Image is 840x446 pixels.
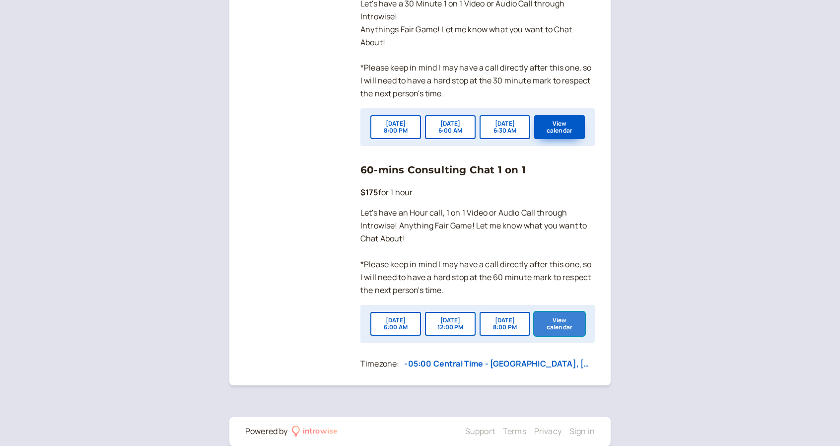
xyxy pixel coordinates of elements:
[465,426,495,437] a: Support
[370,312,421,336] button: [DATE]6:00 AM
[425,115,476,139] button: [DATE]6:00 AM
[534,312,585,336] button: View calendar
[360,164,526,176] a: 60-mins Consulting Chat 1 on 1
[503,426,526,437] a: Terms
[480,115,530,139] button: [DATE]6:30 AM
[360,358,399,371] div: Timezone:
[480,312,530,336] button: [DATE]8:00 PM
[292,425,338,438] a: introwise
[534,115,585,139] button: View calendar
[360,186,595,199] p: for 1 hour
[245,425,288,438] div: Powered by
[569,426,595,437] a: Sign in
[303,425,338,438] div: introwise
[370,115,421,139] button: [DATE]8:00 PM
[360,187,378,198] b: $175
[360,207,595,297] p: Let's have an Hour call, 1 on 1 Video or Audio Call through Introwise! Anything Fair Game! Let me...
[425,312,476,336] button: [DATE]12:00 PM
[534,426,561,437] a: Privacy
